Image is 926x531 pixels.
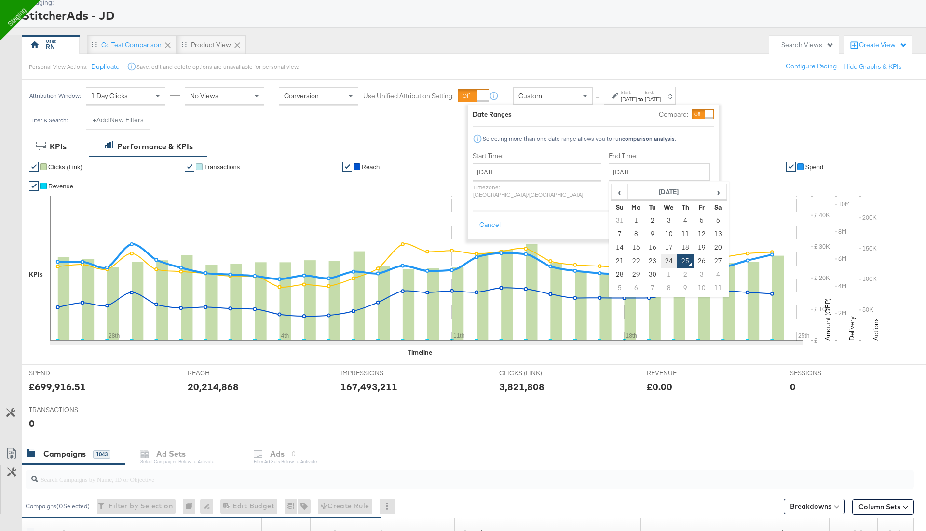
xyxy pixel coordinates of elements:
[284,92,319,100] span: Conversion
[852,499,914,515] button: Column Sets
[694,254,710,268] td: 26
[844,62,902,71] button: Hide Graphs & KPIs
[340,369,413,378] span: IMPRESSIONS
[781,40,834,50] div: Search Views
[91,62,120,71] button: Duplicate
[340,380,397,394] div: 167,493,211
[694,281,710,295] td: 10
[628,254,644,268] td: 22
[101,40,162,50] div: cc test comparison
[48,163,82,171] span: Clicks (Link)
[661,268,677,281] td: 1
[694,200,710,214] th: Fr
[710,214,726,227] td: 6
[188,380,239,394] div: 20,214,868
[661,200,677,214] th: We
[710,254,726,268] td: 27
[612,185,627,199] span: ‹
[677,227,694,241] td: 11
[621,89,637,95] label: Start:
[473,216,507,234] button: Cancel
[677,268,694,281] td: 2
[661,241,677,254] td: 17
[710,241,726,254] td: 20
[661,281,677,295] td: 8
[612,281,628,295] td: 5
[612,200,628,214] th: Su
[29,181,39,191] a: ✔
[677,281,694,295] td: 9
[518,92,542,100] span: Custom
[408,348,432,357] div: Timeline
[38,466,832,485] input: Search Campaigns by Name, ID or Objective
[859,40,907,50] div: Create View
[499,369,572,378] span: CLICKS (LINK)
[29,380,86,394] div: £699,916.51
[612,254,628,268] td: 21
[204,163,240,171] span: Transactions
[50,141,67,152] div: KPIs
[29,162,39,172] a: ✔
[661,214,677,227] td: 3
[342,162,352,172] a: ✔
[188,369,260,378] span: REACH
[29,270,43,279] div: KPIs
[647,369,719,378] span: REVENUE
[46,42,55,52] div: RN
[363,92,454,101] label: Use Unified Attribution Setting:
[93,450,110,459] div: 1043
[677,214,694,227] td: 4
[612,241,628,254] td: 14
[644,241,661,254] td: 16
[805,163,824,171] span: Spend
[91,92,128,100] span: 1 Day Clicks
[677,241,694,254] td: 18
[473,184,601,198] p: Timezone: [GEOGRAPHIC_DATA]/[GEOGRAPHIC_DATA]
[694,214,710,227] td: 5
[711,185,726,199] span: ›
[473,110,512,119] div: Date Ranges
[628,241,644,254] td: 15
[362,163,380,171] span: Reach
[185,162,194,172] a: ✔
[644,214,661,227] td: 2
[628,200,644,214] th: Mo
[628,268,644,281] td: 29
[872,318,880,341] text: Actions
[647,380,672,394] div: £0.00
[183,499,200,514] div: 0
[790,380,796,394] div: 0
[29,93,81,99] div: Attribution Window:
[659,110,688,119] label: Compare:
[22,7,914,24] div: StitcherAds - JD
[644,268,661,281] td: 30
[677,254,694,268] td: 25
[612,227,628,241] td: 7
[694,241,710,254] td: 19
[710,268,726,281] td: 4
[181,42,187,47] div: Drag to reorder tab
[612,214,628,227] td: 31
[710,200,726,214] th: Sa
[628,184,710,200] th: [DATE]
[710,281,726,295] td: 11
[29,416,35,430] div: 0
[29,369,101,378] span: SPEND
[645,89,661,95] label: End:
[779,58,844,75] button: Configure Pacing
[190,92,218,100] span: No Views
[29,117,68,124] div: Filter & Search:
[628,214,644,227] td: 1
[710,227,726,241] td: 13
[661,227,677,241] td: 10
[499,380,545,394] div: 3,821,808
[661,254,677,268] td: 24
[790,369,862,378] span: SESSIONS
[117,141,193,152] div: Performance & KPIs
[628,227,644,241] td: 8
[677,200,694,214] th: Th
[786,162,796,172] a: ✔
[594,96,603,99] span: ↑
[29,405,101,414] span: TRANSACTIONS
[644,227,661,241] td: 9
